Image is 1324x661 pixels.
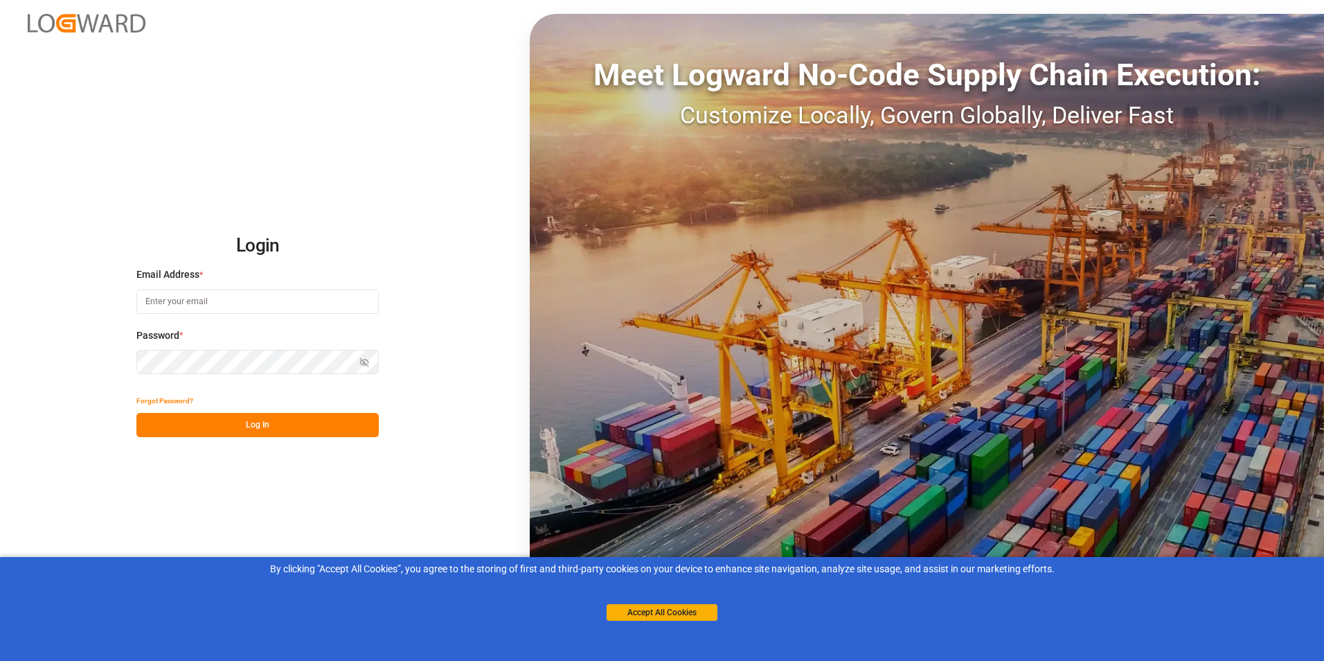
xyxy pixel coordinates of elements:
[136,290,379,314] input: Enter your email
[136,413,379,437] button: Log In
[136,389,193,413] button: Forgot Password?
[530,52,1324,98] div: Meet Logward No-Code Supply Chain Execution:
[136,224,379,268] h2: Login
[136,267,199,282] span: Email Address
[530,98,1324,133] div: Customize Locally, Govern Globally, Deliver Fast
[10,562,1314,576] div: By clicking "Accept All Cookies”, you agree to the storing of first and third-party cookies on yo...
[28,14,145,33] img: Logward_new_orange.png
[607,604,717,621] button: Accept All Cookies
[136,328,179,343] span: Password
